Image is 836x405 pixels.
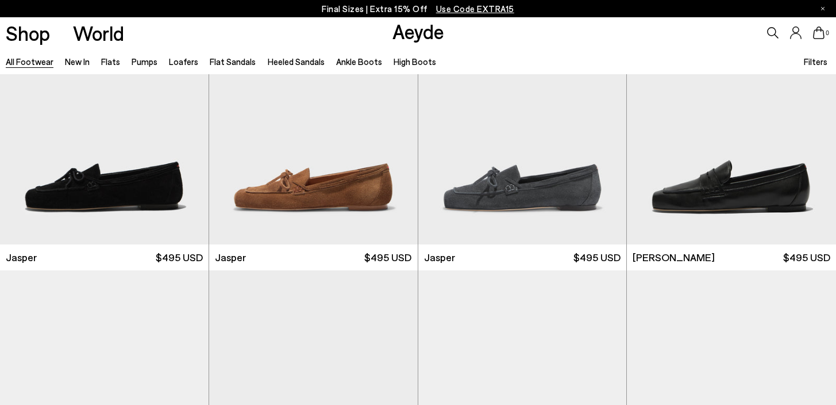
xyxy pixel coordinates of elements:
a: Shop [6,23,50,43]
a: [PERSON_NAME] $495 USD [627,244,836,270]
a: Aeyde [392,19,444,43]
p: Final Sizes | Extra 15% Off [322,2,514,16]
a: Flat Sandals [210,56,256,67]
a: World [73,23,124,43]
span: Jasper [6,250,37,265]
span: [PERSON_NAME] [633,250,715,265]
a: New In [65,56,90,67]
span: $495 USD [573,250,621,265]
a: Loafers [169,56,198,67]
a: Ankle Boots [336,56,382,67]
a: High Boots [394,56,436,67]
a: Jasper $495 USD [418,244,627,270]
a: Jasper $495 USD [209,244,418,270]
a: Flats [101,56,120,67]
span: Navigate to /collections/ss25-final-sizes [436,3,514,14]
span: 0 [825,30,830,36]
span: Jasper [215,250,246,265]
span: Jasper [424,250,455,265]
span: $495 USD [156,250,203,265]
span: $495 USD [783,250,830,265]
a: Heeled Sandals [268,56,325,67]
a: All Footwear [6,56,53,67]
span: $495 USD [364,250,411,265]
a: Pumps [132,56,157,67]
span: Filters [804,56,827,67]
a: 0 [813,26,825,39]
